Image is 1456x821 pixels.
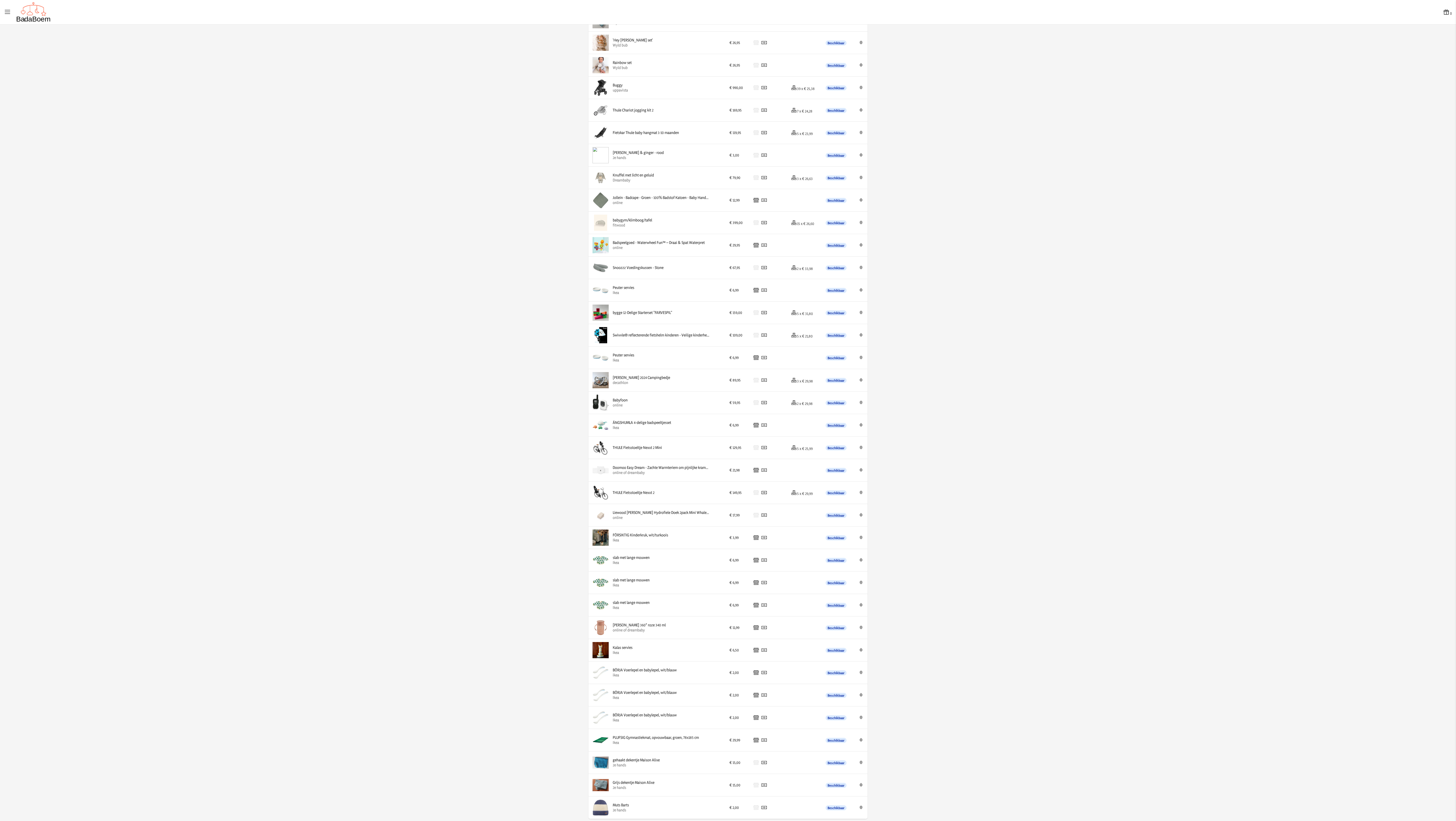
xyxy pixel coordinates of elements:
[613,780,654,785] div: Grijs dekentje Maison Alixe
[613,673,677,678] div: ikea
[826,625,847,630] span: Beschikbaar
[730,265,745,270] div: € 67,95
[730,175,745,180] div: € 79,90
[613,510,710,515] div: Liewood [PERSON_NAME] Hydrofiele Doek 2pack Mini Whale/sandy
[730,805,745,810] div: € 2,00
[730,355,745,360] div: € 6,99
[613,690,677,695] div: BÖRJA Voerlepel en babylepel, wit/blauw
[791,399,818,407] div: 2 x € 29,98
[730,648,745,653] div: € 6,50
[826,490,847,495] span: Beschikbaar
[730,580,745,585] div: € 6,99
[826,63,847,68] span: Beschikbaar
[791,331,818,339] div: 5 x € 21,80
[826,108,847,113] span: Beschikbaar
[613,555,650,560] div: slab met lange mouwen
[826,153,847,158] span: Beschikbaar
[730,693,745,698] div: € 2,00
[826,288,847,293] span: Beschikbaar
[613,290,634,295] div: Ikea
[613,650,632,655] div: Ikea
[613,353,634,358] div: Peuter servies
[613,740,699,745] div: Ikea
[791,219,818,227] div: 15 x € 26,60
[613,130,679,135] div: Fietskar Thule baby hangmat 1-10 maanden
[730,153,745,158] div: € 3,00
[613,803,629,808] div: Muts Barts
[613,398,628,403] div: Babyfoon
[613,718,677,723] div: Ikea
[826,535,847,540] span: Beschikbaar
[730,130,745,135] div: € 119,95
[730,535,745,540] div: € 3,99
[730,490,745,495] div: € 149,95
[730,558,745,563] div: € 6,99
[613,445,662,450] div: THULE Fietsstoeltje Nexxt 2 Mini
[791,106,818,114] div: 7 x € 24,28
[613,420,671,425] div: ÄNGSHUMLA 4-delige badspeeltjesset
[730,40,745,45] div: € 26,95
[730,85,745,90] div: € 990,00
[791,489,818,497] div: 5 x € 29,99
[613,285,634,290] div: Peuter servies
[826,310,847,315] span: Beschikbaar
[613,758,660,763] div: gehaakt dekentje Maison Alixe
[826,513,847,518] span: Beschikbaar
[613,470,710,475] div: online of dreambaby
[613,560,650,565] div: Ikea
[826,220,847,225] span: Beschikbaar
[613,178,654,183] div: Dreambaby
[730,243,745,248] div: € 29,95
[613,380,670,385] div: decathlon
[826,243,847,248] span: Beschikbaar
[730,220,745,225] div: € 399,00
[613,240,705,245] div: Badspeelgoed - Waterwheel Fun™ – Draai & Spat Waterpret
[613,375,670,380] div: [PERSON_NAME] 2024 Campingbedje
[613,605,650,610] div: Ikea
[613,43,653,48] div: Wyld bub
[613,195,710,200] div: Jollein - Badcape - Groen - 100% Badstof Katoen - Baby Handdoek met Badcape, Omslagdoek, Badponch...
[826,670,847,675] span: Beschikbaar
[826,400,847,405] span: Beschikbaar
[791,376,818,384] div: 3 x € 29,98
[613,403,628,408] div: online
[613,83,628,88] div: Buggy
[826,603,847,608] span: Beschikbaar
[826,738,847,743] span: Beschikbaar
[730,445,745,450] div: € 129,95
[613,60,632,65] div: Rainbow set
[730,738,745,743] div: € 29,99
[613,763,660,768] div: 2e hands
[791,174,818,182] div: 3 x € 26,63
[613,265,664,270] div: Snoozzz Voedingskussen - Stone
[826,445,847,450] span: Beschikbaar
[613,358,634,363] div: Ikea
[613,578,650,583] div: slab met lange mouwen
[613,490,654,495] div: THULE Fietsstoeltje Nexxt 2
[730,378,745,383] div: € 89,95
[826,693,847,698] span: Beschikbaar
[730,783,745,788] div: € 15,00
[613,538,668,543] div: Ikea
[826,40,847,45] span: Beschikbaar
[730,198,745,203] div: € 12,99
[613,668,677,673] div: BÖRJA Voerlepel en babylepel, wit/blauw
[613,465,710,470] div: Doomoo Easy Dream - Zachte Warmteriem om pijnlijke krampjes van je baby verzachten - Organisch ka...
[613,600,650,605] div: slab met lange mouwen
[613,628,666,633] div: online of dreambaby
[613,38,653,43] div: 'Hey [PERSON_NAME] set'
[826,265,847,270] span: Beschikbaar
[826,130,847,135] span: Beschikbaar
[730,468,745,473] div: € 21,98
[730,423,745,428] div: € 6,99
[613,645,632,650] div: Kalas servies
[730,625,745,630] div: € 11,99
[613,88,628,93] div: uppavista
[613,425,671,430] div: Ikea
[826,805,847,810] span: Beschikbaar
[613,155,664,160] div: 2e hands
[16,2,51,22] img: Badaboem
[730,670,745,675] div: € 2,00
[613,623,666,628] div: [PERSON_NAME] 360° roze 340 ml
[826,760,847,765] span: Beschikbaar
